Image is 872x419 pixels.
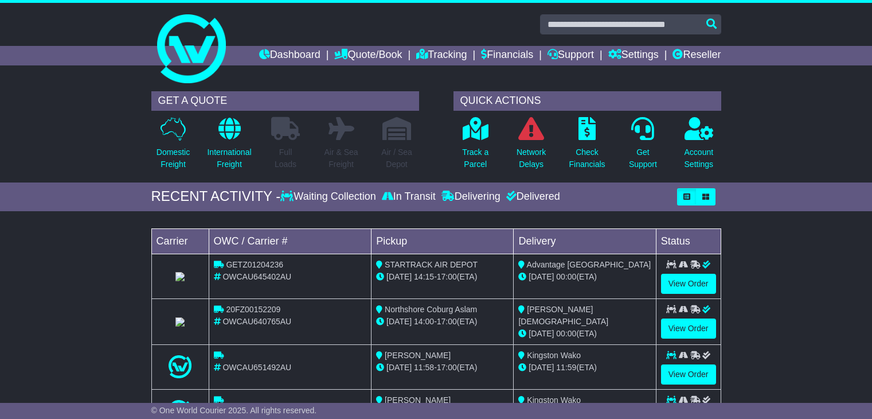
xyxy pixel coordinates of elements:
[569,117,606,177] a: CheckFinancials
[175,317,185,327] img: StarTrack.png
[385,260,478,269] span: STARTRACK AIR DEPOT
[518,305,608,326] span: [PERSON_NAME][DEMOGRAPHIC_DATA]
[226,305,280,314] span: 20FZ00152209
[207,146,251,170] p: International Freight
[372,228,514,254] td: Pickup
[169,355,191,378] img: One_World_Courier.png
[527,395,581,405] span: Kingston Wako
[376,271,509,283] div: - (ETA)
[222,363,291,372] span: OWCAU651492AU
[381,146,412,170] p: Air / Sea Depot
[151,406,317,415] span: © One World Courier 2025. All rights reserved.
[556,329,576,338] span: 00:00
[672,46,721,65] a: Reseller
[324,146,358,170] p: Air & Sea Freight
[259,46,320,65] a: Dashboard
[518,271,651,283] div: (ETA)
[386,363,412,372] span: [DATE]
[280,191,378,203] div: Waiting Collection
[518,328,651,340] div: (ETA)
[271,146,300,170] p: Full Loads
[385,305,477,314] span: Northshore Coburg Aslam
[437,317,457,326] span: 17:00
[527,260,651,269] span: Advantage [GEOGRAPHIC_DATA]
[548,46,594,65] a: Support
[556,363,576,372] span: 11:59
[629,146,657,170] p: Get Support
[151,228,209,254] td: Carrier
[379,191,439,203] div: In Transit
[206,117,252,177] a: InternationalFreight
[503,191,560,203] div: Delivered
[414,272,434,281] span: 14:15
[416,46,467,65] a: Tracking
[608,46,659,65] a: Settings
[556,272,576,281] span: 00:00
[516,117,546,177] a: NetworkDelays
[481,46,533,65] a: Financials
[151,188,281,205] div: RECENT ACTIVITY -
[156,117,190,177] a: DomesticFreight
[414,363,434,372] span: 11:58
[437,272,457,281] span: 17:00
[462,146,488,170] p: Track a Parcel
[569,146,605,170] p: Check Financials
[226,260,283,269] span: GETZ01204236
[386,272,412,281] span: [DATE]
[222,272,291,281] span: OWCAU645402AU
[462,117,489,177] a: Track aParcel
[518,362,651,374] div: (ETA)
[529,329,554,338] span: [DATE]
[628,117,658,177] a: GetSupport
[661,319,716,339] a: View Order
[376,362,509,374] div: - (ETA)
[175,272,185,281] img: StarTrack.png
[527,351,581,360] span: Kingston Wako
[222,317,291,326] span: OWCAU640765AU
[376,316,509,328] div: - (ETA)
[151,91,419,111] div: GET A QUOTE
[414,317,434,326] span: 14:00
[334,46,402,65] a: Quote/Book
[209,228,372,254] td: OWC / Carrier #
[684,117,714,177] a: AccountSettings
[529,272,554,281] span: [DATE]
[517,146,546,170] p: Network Delays
[439,191,503,203] div: Delivering
[386,317,412,326] span: [DATE]
[661,274,716,294] a: View Order
[685,146,714,170] p: Account Settings
[656,228,721,254] td: Status
[661,364,716,385] a: View Order
[437,363,457,372] span: 17:00
[157,146,190,170] p: Domestic Freight
[529,363,554,372] span: [DATE]
[385,395,451,405] span: [PERSON_NAME]
[514,228,656,254] td: Delivery
[453,91,721,111] div: QUICK ACTIONS
[385,351,451,360] span: [PERSON_NAME]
